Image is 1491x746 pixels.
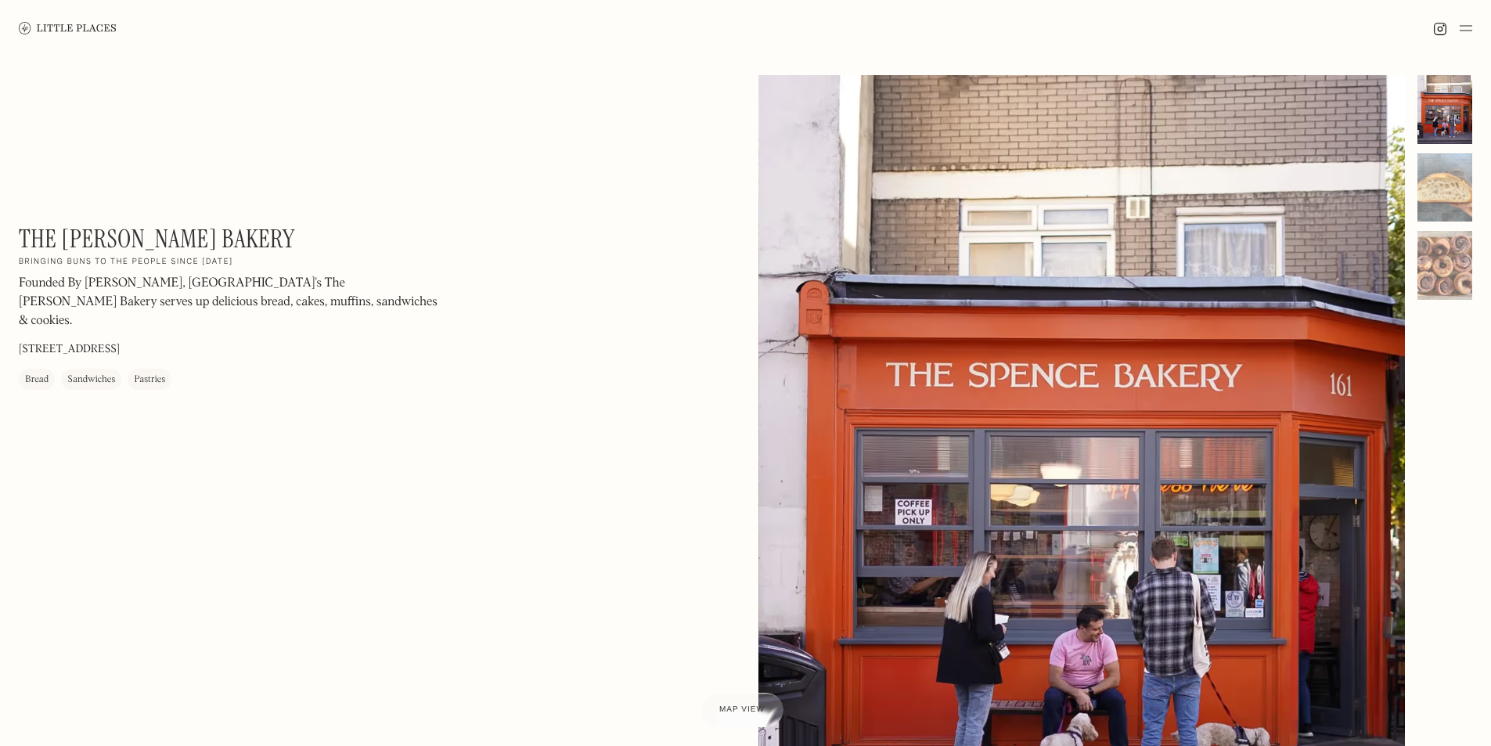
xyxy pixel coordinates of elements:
[19,274,441,330] p: Founded By [PERSON_NAME], [GEOGRAPHIC_DATA]'s The [PERSON_NAME] Bakery serves up delicious bread,...
[134,372,165,387] div: Pastries
[19,341,120,358] p: [STREET_ADDRESS]
[700,693,783,727] a: Map view
[719,705,765,714] span: Map view
[19,257,233,268] h2: Bringing buns to the people since [DATE]
[67,372,115,387] div: Sandwiches
[25,372,49,387] div: Bread
[19,224,295,254] h1: The [PERSON_NAME] Bakery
